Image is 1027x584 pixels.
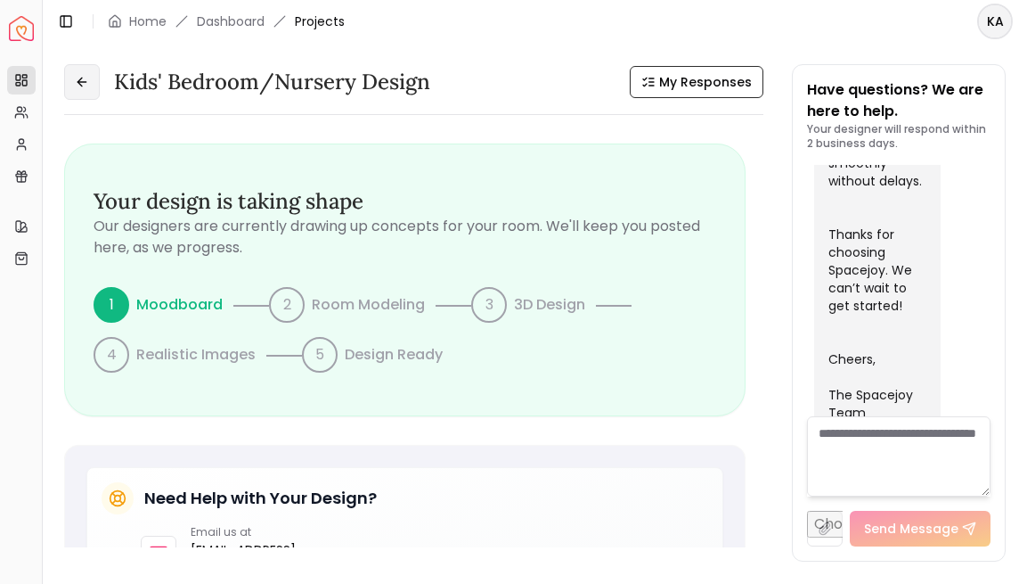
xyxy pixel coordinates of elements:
p: Have questions? We are here to help. [807,79,990,122]
nav: breadcrumb [108,12,345,30]
img: Spacejoy Logo [9,16,34,41]
p: 3D Design [514,294,585,316]
h5: Need Help with Your Design? [144,486,377,511]
p: Your designer will respond within 2 business days. [807,122,990,151]
a: Dashboard [197,12,265,30]
div: 3 [471,287,507,323]
span: My Responses [659,73,752,91]
span: KA [979,5,1011,37]
a: [EMAIL_ADDRESS][DOMAIN_NAME] [191,539,296,582]
p: Email us at [191,525,296,539]
h3: Your design is taking shape [94,187,716,216]
p: Moodboard [136,294,223,316]
a: Spacejoy [9,16,34,41]
div: 4 [94,337,129,373]
a: Home [129,12,167,30]
button: KA [977,4,1013,39]
p: Our designers are currently drawing up concepts for your room. We'll keep you posted here, as we ... [94,216,716,259]
p: Room Modeling [312,294,425,316]
h3: Kids' Bedroom/Nursery design [114,68,430,96]
div: 2 [269,287,305,323]
span: Projects [295,12,345,30]
div: 5 [302,337,338,373]
div: 1 [94,287,129,323]
p: Realistic Images [136,344,256,366]
button: My Responses [630,66,763,98]
p: Design Ready [345,344,443,366]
